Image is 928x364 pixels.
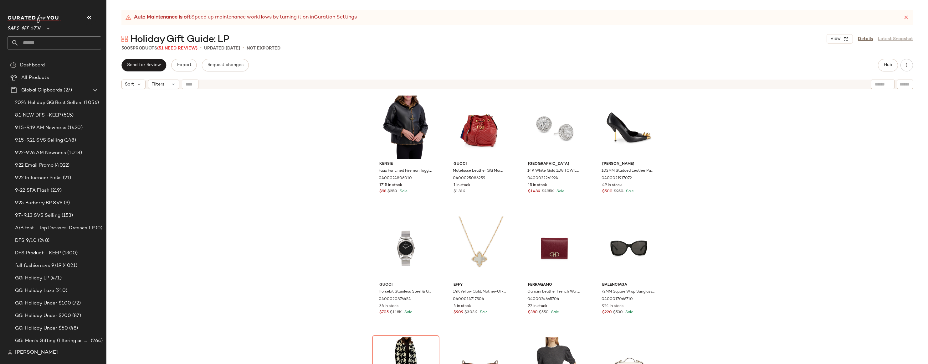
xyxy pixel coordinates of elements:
span: 22 in stock [528,304,547,309]
span: $500 [602,189,613,195]
span: Matelassé Leather GG Marmont Bucket Bag [453,168,506,174]
span: $380 [528,310,538,315]
span: 49 in stock [602,183,622,188]
span: (264) [90,337,103,345]
span: Balenciaga [602,282,655,288]
img: 0400020876454 [374,216,437,280]
span: fall fashion svs 9/19 [15,262,61,269]
span: (248) [37,237,49,244]
p: updated [DATE] [204,45,240,52]
span: [PERSON_NAME] [15,349,58,356]
span: Sale [479,310,488,315]
span: 102MM Studded Leather Pumps [602,168,654,174]
span: 0400021917072 [602,176,632,181]
span: $98 [379,189,386,195]
span: Request changes [207,63,244,68]
span: Sale [624,310,633,315]
div: Products [121,45,197,52]
span: (87) [71,312,81,320]
span: $3.03K [464,310,477,315]
span: (4022) [54,162,69,169]
span: (471) [49,275,62,282]
span: Effy [454,282,506,288]
span: Sale [398,190,408,194]
span: GG: Men's Gifting (filtering as women's) [15,337,90,345]
span: • [200,44,202,52]
img: 0400022261924_WHITEGOLD [523,96,586,159]
span: DFS Product - KEEP [15,250,61,257]
div: Speed up maintenance workflows by turning it on in [125,14,357,21]
span: (153) [60,212,73,219]
span: (148) [63,137,76,144]
img: 0400025086259_RED [449,96,511,159]
span: Gucci [454,161,506,167]
span: 0400024665704 [527,297,559,302]
span: (9) [63,200,70,207]
span: $250 [387,189,397,195]
span: (515) [61,112,74,119]
span: All Products [21,74,49,81]
a: Details [858,36,873,42]
span: Ferragamo [528,282,581,288]
span: 1715 in stock [379,183,402,188]
span: [GEOGRAPHIC_DATA] [528,161,581,167]
span: 0400024806010 [379,176,412,181]
span: 924 in stock [602,304,624,309]
span: Horsebit Stainless Steel & 0.02 TCW Diamond Bracelet Watch/34MM [379,289,432,295]
span: $220 [602,310,612,315]
span: 15 in stock [528,183,547,188]
span: 72MM Square Wrap Sunglasses [602,289,654,295]
span: 2024 Holiday GG Best Sellers [15,99,83,107]
span: Sale [550,310,559,315]
span: (1018) [66,149,82,157]
span: 1 in stock [454,183,470,188]
span: (210) [54,287,67,294]
span: GG: Holiday Under $100 [15,300,71,307]
strong: Auto Maintenance is off. [134,14,191,21]
span: Sale [403,310,412,315]
span: 4 in stock [454,304,471,309]
span: $1.18K [390,310,402,315]
span: $530 [613,310,623,315]
span: • [243,44,244,52]
p: Not Exported [247,45,280,52]
span: GG: Holiday Under $50 [15,325,68,332]
span: 8.1 NEW DFS -KEEP [15,112,61,119]
span: (27) [62,87,72,94]
button: Export [171,59,197,71]
img: 0400014717504 [449,216,511,280]
span: GG: Holiday Under $200 [15,312,71,320]
span: [PERSON_NAME] [602,161,655,167]
img: 0400024665704_CARMINE [523,216,586,280]
span: 9-22 SFA Flash [15,187,49,194]
span: $550 [539,310,549,315]
span: $909 [454,310,463,315]
span: (0) [95,225,102,232]
img: 0400017066710 [597,216,660,280]
span: $705 [379,310,389,315]
span: (48) [68,325,78,332]
span: Sale [555,190,564,194]
span: (1056) [83,99,99,107]
span: (51 Need Review) [157,46,197,51]
span: 9.22 Email Promo [15,162,54,169]
button: Request changes [202,59,249,71]
a: Curation Settings [314,14,357,21]
span: (4021) [61,262,77,269]
span: 9.15-9.21 SVS Selling [15,137,63,144]
img: cfy_white_logo.C9jOOHJF.svg [8,14,61,23]
span: 36 in stock [379,304,399,309]
span: 14K White Gold 1.08 TCW Lab-Grown Diamond Pave Stud Earrings [527,168,580,174]
span: Send for Review [127,63,161,68]
span: 0400020876454 [379,297,411,302]
span: (1300) [61,250,78,257]
span: 0400014717504 [453,297,484,302]
img: 0400024806010_BLACK [374,96,437,159]
img: svg%3e [121,36,128,42]
span: 14K Yellow Gold, Mother-Of-Pearl & 0.11 TCW Diamond Pendant Necklace [453,289,506,295]
span: Export [177,63,191,68]
span: Holiday Gift Guide: LP [130,33,229,46]
button: View [827,34,853,44]
span: GG: Holiday LP [15,275,49,282]
button: Hub [878,59,898,71]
